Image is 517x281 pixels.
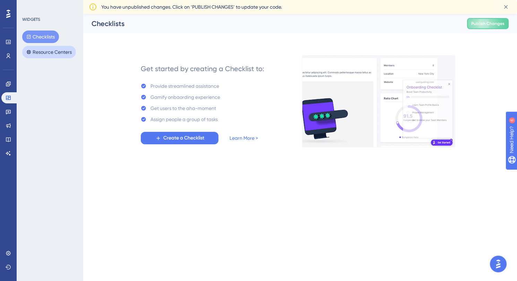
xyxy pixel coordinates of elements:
[163,134,204,142] span: Create a Checklist
[22,31,59,43] button: Checklists
[150,93,220,101] div: Gamify onbaording experience
[101,3,282,11] span: You have unpublished changes. Click on ‘PUBLISH CHANGES’ to update your code.
[16,2,43,10] span: Need Help?
[22,17,40,22] div: WIDGETS
[150,115,218,124] div: Assign people a group of tasks
[150,82,219,90] div: Provide streamlined assistance
[488,254,509,274] iframe: UserGuiding AI Assistant Launcher
[22,46,76,58] button: Resource Centers
[92,19,450,28] div: Checklists
[141,64,264,74] div: Get started by creating a Checklist to:
[467,18,509,29] button: Publish Changes
[48,3,50,9] div: 6
[302,55,455,147] img: e28e67207451d1beac2d0b01ddd05b56.gif
[141,132,218,144] button: Create a Checklist
[471,21,505,26] span: Publish Changes
[150,104,216,112] div: Get users to the aha-moment
[230,134,258,142] a: Learn More >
